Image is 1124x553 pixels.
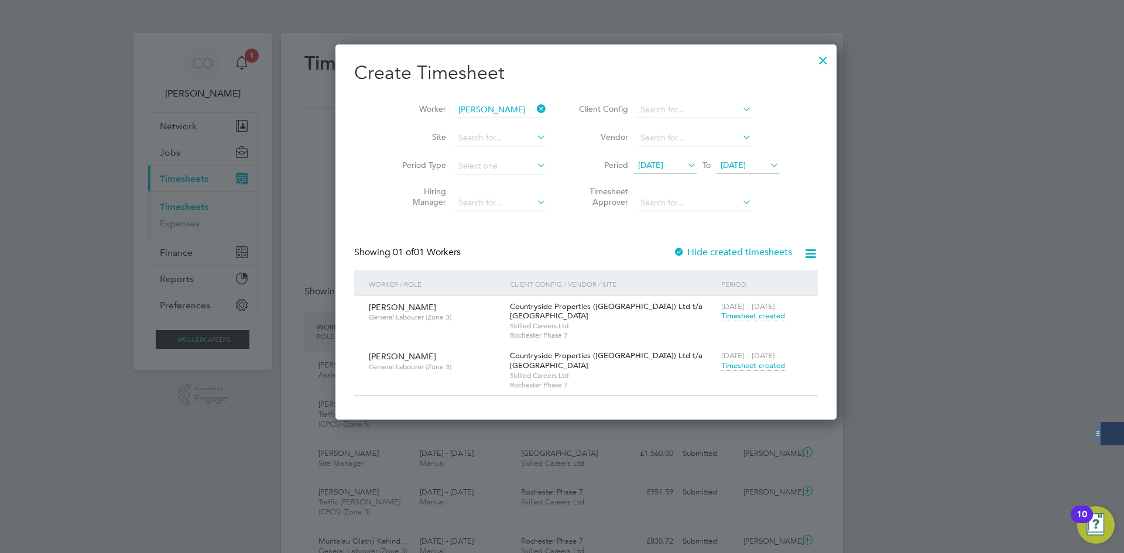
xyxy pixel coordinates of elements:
div: Client Config / Vendor / Site [507,270,718,297]
span: Countryside Properties ([GEOGRAPHIC_DATA]) Ltd t/a [GEOGRAPHIC_DATA] [510,351,702,370]
span: 01 Workers [393,246,461,258]
label: Worker [393,104,446,114]
input: Search for... [454,195,546,211]
span: Skilled Careers Ltd [510,371,715,380]
label: Vendor [575,132,628,142]
span: Countryside Properties ([GEOGRAPHIC_DATA]) Ltd t/a [GEOGRAPHIC_DATA] [510,301,702,321]
div: Worker / Role [366,270,507,297]
span: General Labourer (Zone 3) [369,312,501,322]
span: General Labourer (Zone 3) [369,362,501,372]
span: Rochester Phase 7 [510,331,715,340]
label: Hiring Manager [393,186,446,207]
label: Site [393,132,446,142]
span: [DATE] - [DATE] [721,351,775,360]
label: Timesheet Approver [575,186,628,207]
span: [PERSON_NAME] [369,302,436,312]
div: Period [718,270,806,297]
input: Select one [454,158,546,174]
h2: Create Timesheet [354,61,818,85]
label: Period [575,160,628,170]
span: [DATE] [721,160,746,170]
label: Period Type [393,160,446,170]
span: [PERSON_NAME] [369,351,436,362]
input: Search for... [636,102,752,118]
input: Search for... [636,195,752,211]
input: Search for... [454,130,546,146]
button: Open Resource Center, 10 new notifications [1077,506,1115,544]
span: Skilled Careers Ltd [510,321,715,331]
span: Timesheet created [721,311,785,321]
input: Search for... [454,102,546,118]
span: To [699,157,714,173]
span: [DATE] - [DATE] [721,301,775,311]
span: Timesheet created [721,360,785,371]
span: Rochester Phase 7 [510,380,715,390]
div: Showing [354,246,463,259]
label: Client Config [575,104,628,114]
div: 10 [1077,514,1087,530]
span: 01 of [393,246,414,258]
input: Search for... [636,130,752,146]
label: Hide created timesheets [673,246,792,258]
span: [DATE] [638,160,663,170]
